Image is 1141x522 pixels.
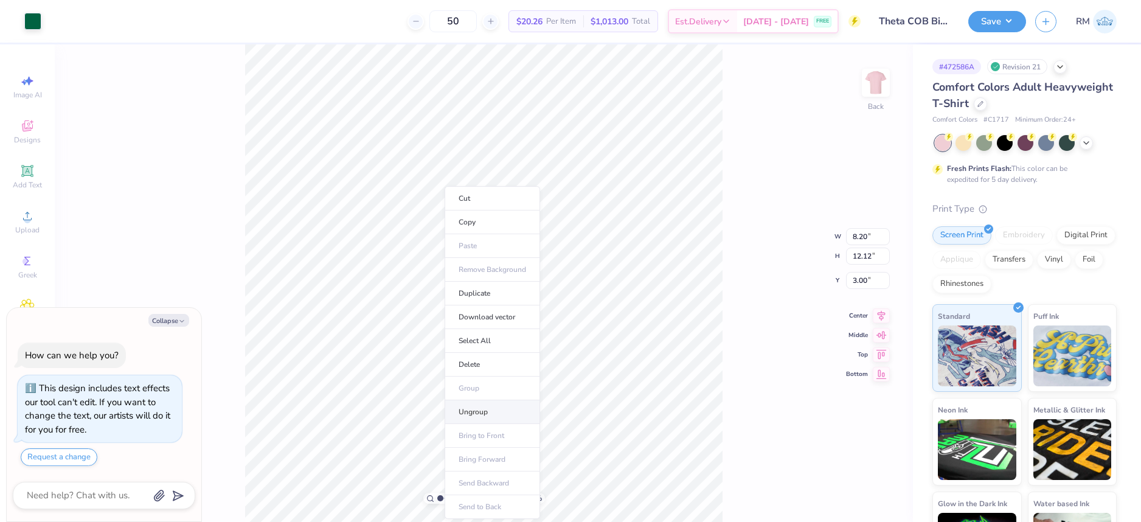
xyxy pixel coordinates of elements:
[947,163,1097,185] div: This color can be expedited for 5 day delivery.
[591,15,628,28] span: $1,013.00
[546,15,576,28] span: Per Item
[429,10,477,32] input: – –
[632,15,650,28] span: Total
[987,59,1047,74] div: Revision 21
[1093,10,1117,33] img: Roberta Manuel
[1015,115,1076,125] span: Minimum Order: 24 +
[743,15,809,28] span: [DATE] - [DATE]
[1076,10,1117,33] a: RM
[846,331,868,339] span: Middle
[846,311,868,320] span: Center
[15,225,40,235] span: Upload
[864,71,888,95] img: Back
[938,497,1007,510] span: Glow in the Dark Ink
[968,11,1026,32] button: Save
[938,325,1016,386] img: Standard
[938,403,968,416] span: Neon Ink
[947,164,1011,173] strong: Fresh Prints Flash:
[1033,310,1059,322] span: Puff Ink
[445,211,540,234] li: Copy
[445,282,540,305] li: Duplicate
[25,349,119,361] div: How can we help you?
[985,251,1033,269] div: Transfers
[13,180,42,190] span: Add Text
[932,59,981,74] div: # 472586A
[445,186,540,211] li: Cut
[938,419,1016,480] img: Neon Ink
[932,80,1113,111] span: Comfort Colors Adult Heavyweight T-Shirt
[1033,403,1105,416] span: Metallic & Glitter Ink
[816,17,829,26] span: FREE
[1033,419,1112,480] img: Metallic & Glitter Ink
[675,15,721,28] span: Est. Delivery
[25,382,170,436] div: This design includes text effects our tool can't edit. If you want to change the text, our artist...
[445,400,540,424] li: Ungroup
[445,353,540,377] li: Delete
[983,115,1009,125] span: # C1717
[148,314,189,327] button: Collapse
[1037,251,1071,269] div: Vinyl
[938,310,970,322] span: Standard
[21,448,97,466] button: Request a change
[932,251,981,269] div: Applique
[1075,251,1103,269] div: Foil
[932,202,1117,216] div: Print Type
[868,101,884,112] div: Back
[1033,325,1112,386] img: Puff Ink
[1076,15,1090,29] span: RM
[1056,226,1115,245] div: Digital Print
[932,115,977,125] span: Comfort Colors
[846,350,868,359] span: Top
[445,329,540,353] li: Select All
[1033,497,1089,510] span: Water based Ink
[995,226,1053,245] div: Embroidery
[870,9,959,33] input: Untitled Design
[932,226,991,245] div: Screen Print
[932,275,991,293] div: Rhinestones
[445,305,540,329] li: Download vector
[18,270,37,280] span: Greek
[516,15,543,28] span: $20.26
[13,90,42,100] span: Image AI
[14,135,41,145] span: Designs
[846,370,868,378] span: Bottom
